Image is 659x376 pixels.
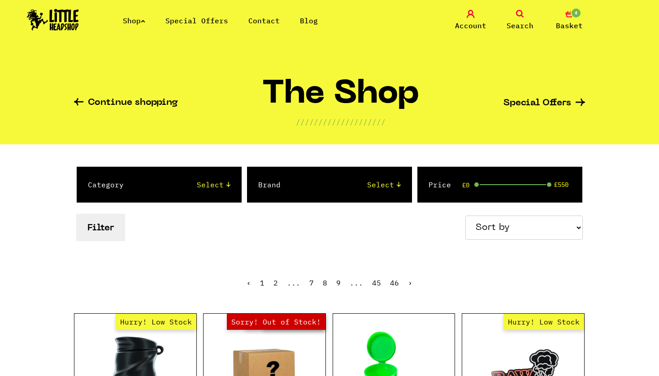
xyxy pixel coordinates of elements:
[556,20,583,31] span: Basket
[336,278,341,287] a: 9
[390,278,399,287] a: 46
[260,278,264,287] a: 1
[247,278,251,287] a: « Previous
[507,20,533,31] span: Search
[372,278,381,287] a: 45
[503,314,584,330] span: Hurry! Low Stock
[262,79,420,117] h1: The Shop
[571,8,581,18] span: 4
[88,179,124,190] label: Category
[309,278,314,287] a: 7
[165,16,228,25] a: Special Offers
[408,278,412,287] a: Next »
[323,278,327,287] span: 8
[429,179,451,190] label: Price
[76,214,125,241] button: Filter
[74,98,178,108] a: Continue shopping
[248,16,280,25] a: Contact
[123,16,145,25] a: Shop
[116,314,196,330] span: Hurry! Low Stock
[258,179,281,190] label: Brand
[273,278,278,287] a: 2
[300,16,318,25] a: Blog
[350,278,363,287] span: ...
[503,99,585,108] a: Special Offers
[227,314,325,330] span: Sorry! Out of Stock!
[296,117,386,127] p: ////////////////////
[462,182,469,189] span: £0
[27,9,79,30] img: Little Head Shop Logo
[554,181,568,188] span: £550
[547,10,592,31] a: 4 Basket
[498,10,542,31] a: Search
[287,278,300,287] span: ...
[455,20,486,31] span: Account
